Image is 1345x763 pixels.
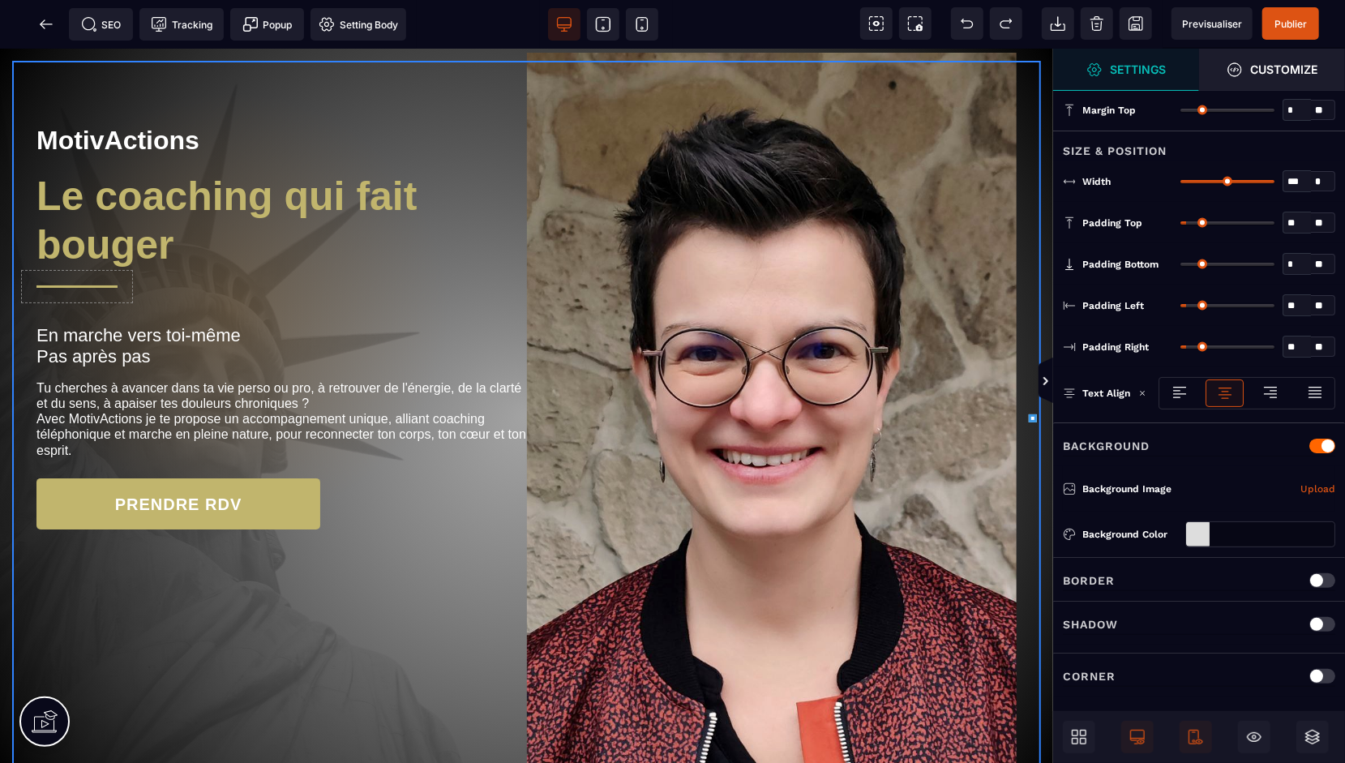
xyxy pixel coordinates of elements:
p: Shadow [1063,615,1118,634]
div: Size & Position [1053,131,1345,161]
span: Setting Body [319,16,398,32]
img: loading [1138,389,1146,397]
span: Padding Top [1082,216,1142,229]
span: Hide/Show Block [1238,721,1270,753]
h1: Le coaching qui fait bouger [36,115,527,229]
span: Screenshot [899,7,932,40]
img: a00a15cd26c76ceea68b77b015c3d001_Moi.jpg [527,4,1017,730]
text: Tu cherches à avancer dans ta vie perso ou pro, à retrouver de l'énergie, de la clarté et du sens... [36,328,527,414]
span: Previsualiser [1182,18,1242,30]
span: Open Blocks [1063,721,1095,753]
span: Mobile Only [1180,721,1212,753]
a: Upload [1300,479,1335,499]
span: Width [1082,175,1111,188]
span: Settings [1053,49,1199,91]
span: Padding Right [1082,341,1149,354]
span: Preview [1172,7,1253,40]
span: View components [860,7,893,40]
span: Tracking [151,16,212,32]
span: Margin Top [1082,104,1136,117]
span: Popup [242,16,293,32]
span: Padding Bottom [1082,258,1159,271]
p: Background Image [1063,481,1172,497]
span: Desktop Only [1121,721,1154,753]
strong: Settings [1111,63,1167,75]
span: Publier [1274,18,1307,30]
span: Padding Left [1082,299,1144,312]
strong: Customize [1251,63,1318,75]
span: Open Style Manager [1199,49,1345,91]
div: Background Color [1082,526,1179,542]
p: Background [1063,436,1150,456]
span: Open Layers [1296,721,1329,753]
h2: En marche vers toi-même Pas après pas [36,268,527,328]
p: Text Align [1063,385,1130,401]
h1: MotivActions [36,69,527,115]
button: PRENDRE RDV [36,430,320,481]
span: SEO [81,16,122,32]
p: Corner [1063,667,1116,686]
p: Border [1063,571,1115,590]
